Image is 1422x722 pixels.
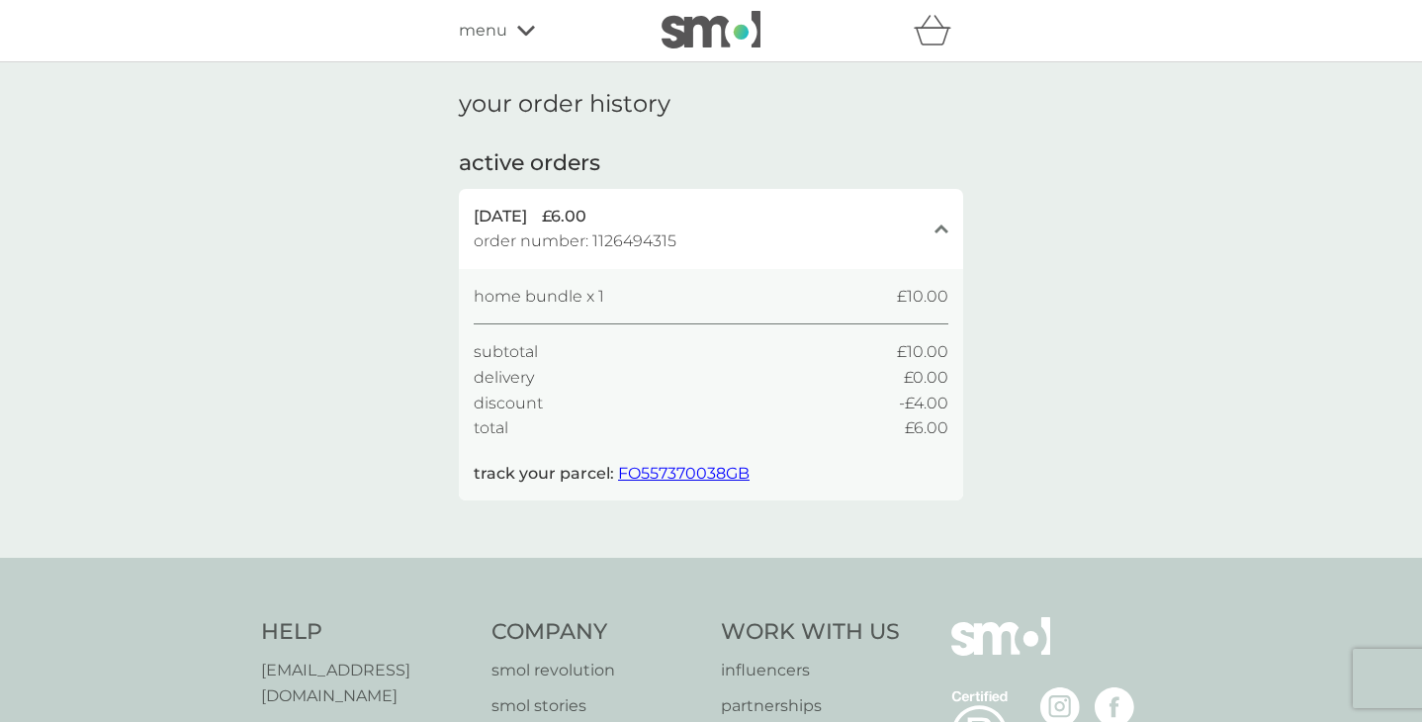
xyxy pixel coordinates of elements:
span: total [474,415,508,441]
h4: Help [261,617,472,648]
h2: active orders [459,148,600,179]
span: £6.00 [905,415,948,441]
a: smol revolution [491,658,702,683]
span: subtotal [474,339,538,365]
h4: Company [491,617,702,648]
span: home bundle x 1 [474,284,604,310]
span: £6.00 [542,204,586,229]
span: delivery [474,365,534,391]
img: smol [662,11,760,48]
span: discount [474,391,543,416]
a: FO557370038GB [618,464,750,483]
a: smol stories [491,693,702,719]
h4: Work With Us [721,617,900,648]
p: track your parcel: [474,461,750,487]
span: - £4.00 [899,391,948,416]
span: £10.00 [897,339,948,365]
h1: your order history [459,90,670,119]
a: influencers [721,658,900,683]
a: partnerships [721,693,900,719]
span: menu [459,18,507,44]
span: [DATE] [474,204,527,229]
img: smol [951,617,1050,684]
span: £0.00 [904,365,948,391]
span: order number: 1126494315 [474,228,676,254]
div: basket [914,11,963,50]
a: [EMAIL_ADDRESS][DOMAIN_NAME] [261,658,472,708]
span: £10.00 [897,284,948,310]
